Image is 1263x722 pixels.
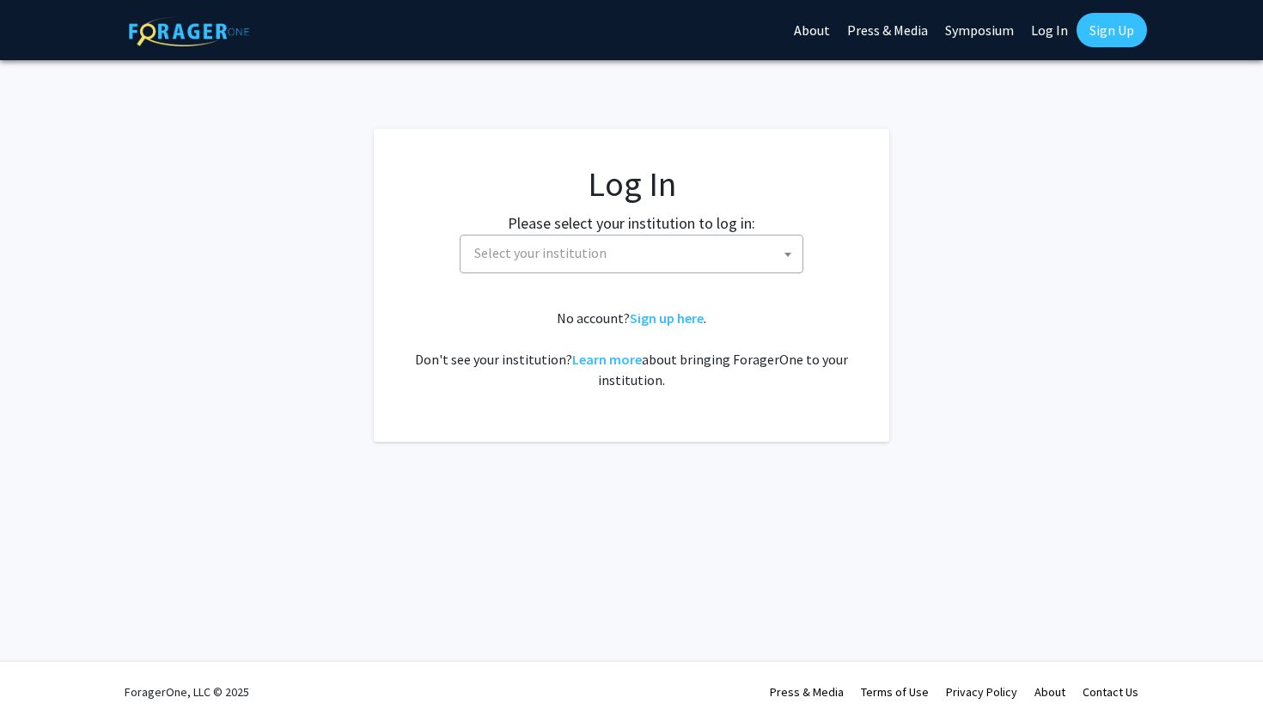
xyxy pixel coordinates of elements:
[474,244,607,261] span: Select your institution
[125,662,249,722] div: ForagerOne, LLC © 2025
[1077,13,1147,47] a: Sign Up
[460,235,803,273] span: Select your institution
[861,684,929,700] a: Terms of Use
[572,351,642,368] a: Learn more about bringing ForagerOne to your institution
[129,16,249,46] img: ForagerOne Logo
[946,684,1017,700] a: Privacy Policy
[1083,684,1138,700] a: Contact Us
[408,163,855,205] h1: Log In
[408,308,855,390] div: No account? . Don't see your institution? about bringing ForagerOne to your institution.
[770,684,844,700] a: Press & Media
[467,236,802,271] span: Select your institution
[508,211,755,235] label: Please select your institution to log in:
[630,309,704,327] a: Sign up here
[1034,684,1065,700] a: About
